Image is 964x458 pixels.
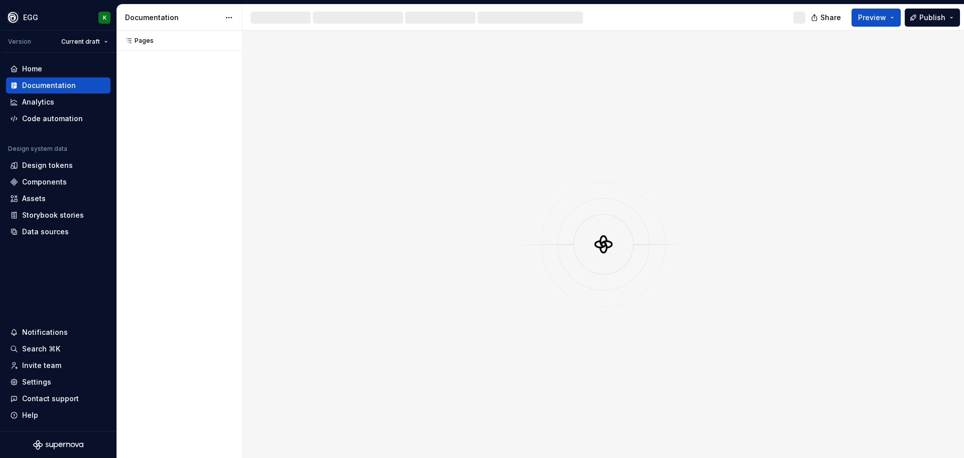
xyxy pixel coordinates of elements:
div: Settings [22,377,51,387]
div: Notifications [22,327,68,337]
div: Data sources [22,227,69,237]
a: Assets [6,191,110,207]
button: EGGK [2,7,114,28]
span: Preview [858,13,886,23]
span: Share [820,13,841,23]
a: Home [6,61,110,77]
div: Contact support [22,394,79,404]
div: Analytics [22,97,54,107]
button: Share [806,9,848,27]
div: Storybook stories [22,210,84,220]
a: Code automation [6,111,110,127]
a: Analytics [6,94,110,110]
div: Invite team [22,360,61,371]
div: Design system data [8,145,67,153]
div: Assets [22,194,46,204]
a: Settings [6,374,110,390]
a: Storybook stories [6,207,110,223]
a: Invite team [6,357,110,374]
a: Components [6,174,110,190]
button: Help [6,407,110,423]
div: Search ⌘K [22,344,60,354]
button: Publish [905,9,960,27]
a: Documentation [6,77,110,94]
div: Documentation [125,13,220,23]
img: 87d06435-c97f-426c-aa5d-5eb8acd3d8b3.png [7,12,19,24]
div: K [103,14,106,22]
div: Components [22,177,67,187]
a: Data sources [6,224,110,240]
button: Preview [852,9,901,27]
div: Documentation [22,80,76,90]
span: Current draft [61,38,100,46]
svg: Supernova Logo [33,440,83,450]
div: Design tokens [22,160,73,170]
div: Help [22,410,38,420]
div: EGG [23,13,38,23]
span: Publish [919,13,945,23]
div: Home [22,64,42,74]
button: Current draft [57,35,112,49]
a: Design tokens [6,157,110,173]
button: Search ⌘K [6,341,110,357]
div: Pages [120,37,154,45]
div: Code automation [22,114,83,124]
button: Contact support [6,391,110,407]
div: Version [8,38,31,46]
button: Notifications [6,324,110,340]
